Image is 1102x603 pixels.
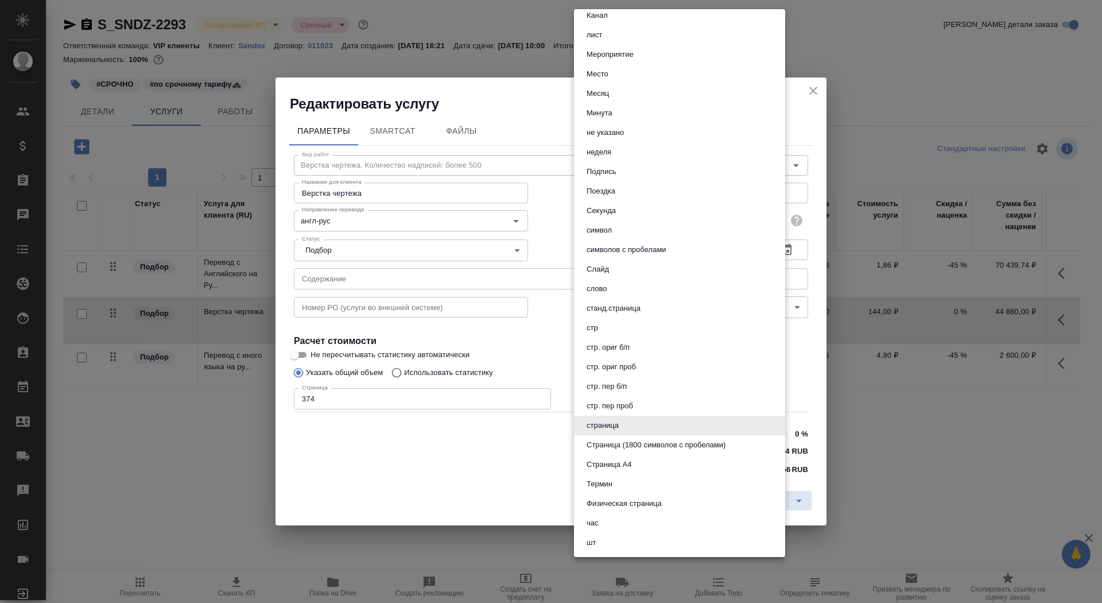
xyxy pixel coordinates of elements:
[583,400,637,412] button: стр. пер проб
[583,68,612,80] button: Место
[583,341,633,354] button: стр. ориг б/п
[583,419,622,432] button: страница
[583,224,615,237] button: символ
[583,146,615,159] button: неделя
[583,263,612,276] button: Слайд
[583,536,599,549] button: шт
[583,322,602,334] button: стр
[583,87,612,100] button: Месяц
[583,204,619,217] button: Секунда
[583,380,630,393] button: стр. пер б/п
[583,48,637,61] button: Мероприятие
[583,29,606,41] button: лист
[583,185,619,198] button: Поездка
[583,517,602,529] button: час
[583,243,670,256] button: символов с пробелами
[583,497,665,510] button: Физическая страница
[583,302,644,315] button: станд.страница
[583,361,639,373] button: стр. ориг проб
[583,126,627,139] button: не указано
[583,283,610,295] button: слово
[583,458,635,471] button: Страница А4
[583,165,619,178] button: Подпись
[583,107,616,119] button: Минута
[583,478,616,490] button: Термин
[583,9,611,22] button: Канал
[583,439,729,451] button: Страница (1800 символов с пробелами)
